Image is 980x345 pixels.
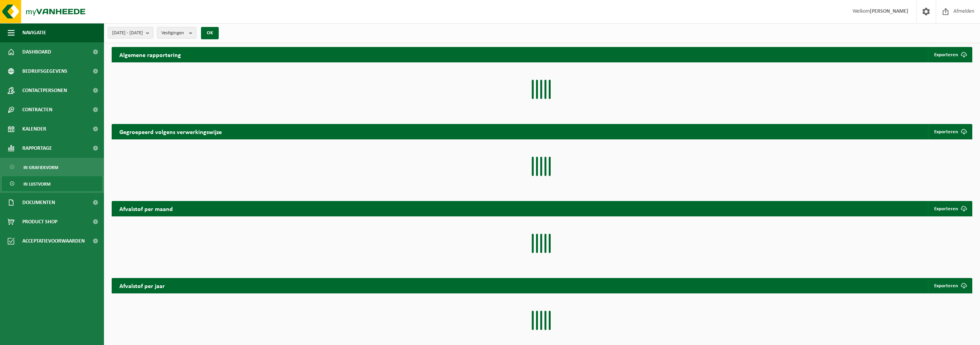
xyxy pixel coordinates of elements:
[112,47,189,62] h2: Algemene rapportering
[22,231,85,251] span: Acceptatievoorwaarden
[928,278,972,293] a: Exporteren
[112,124,230,139] h2: Gegroepeerd volgens verwerkingswijze
[22,212,57,231] span: Product Shop
[22,42,51,62] span: Dashboard
[112,27,143,39] span: [DATE] - [DATE]
[22,139,52,158] span: Rapportage
[112,201,181,216] h2: Afvalstof per maand
[22,100,52,119] span: Contracten
[112,278,173,293] h2: Afvalstof per jaar
[928,124,972,139] a: Exporteren
[22,81,67,100] span: Contactpersonen
[157,27,196,39] button: Vestigingen
[108,27,153,39] button: [DATE] - [DATE]
[22,119,46,139] span: Kalender
[23,177,50,191] span: In lijstvorm
[23,160,58,175] span: In grafiekvorm
[22,23,46,42] span: Navigatie
[161,27,186,39] span: Vestigingen
[2,160,102,174] a: In grafiekvorm
[22,193,55,212] span: Documenten
[870,8,908,14] strong: [PERSON_NAME]
[22,62,67,81] span: Bedrijfsgegevens
[928,47,972,62] button: Exporteren
[201,27,219,39] button: OK
[928,201,972,216] a: Exporteren
[2,176,102,191] a: In lijstvorm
